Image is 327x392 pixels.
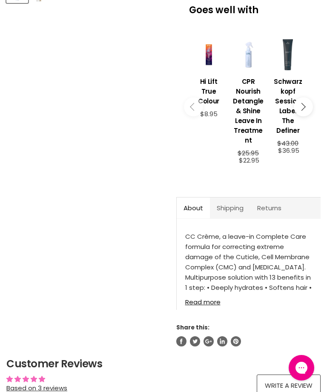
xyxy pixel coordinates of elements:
span: Share this: [176,323,209,332]
h3: Hi Lift True Colour [193,77,224,106]
div: Available in 150ml & 500ml [185,232,312,293]
span: $36.95 [278,146,299,155]
a: View product:Hi Lift True Colour [193,70,224,110]
h2: Customer Reviews [6,357,321,371]
span: $43.00 [277,139,298,148]
span: $22.95 [239,156,259,165]
a: Returns [250,197,288,218]
div: Average rating is 5.00 stars [6,375,67,383]
iframe: Gorgias live chat messenger [284,352,318,383]
a: About [177,197,210,218]
aside: Share this: [176,323,321,346]
a: View product:CPR Nourish Detangle & Shine Leave In Treatment [233,70,264,149]
a: Read more [185,293,312,306]
h3: Schwarzkopf Session Label The Definer [272,77,304,135]
h3: CPR Nourish Detangle & Shine Leave In Treatment [233,77,264,145]
a: Shipping [210,197,250,218]
a: View product:Schwarzkopf Session Label The Definer [272,70,304,140]
p: CC Crème, a leave-in Complete Care formula for correcting extreme damage of the Cuticle, Cell Mem... [185,232,312,365]
span: $8.95 [200,109,218,118]
span: $25.95 [238,149,259,157]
